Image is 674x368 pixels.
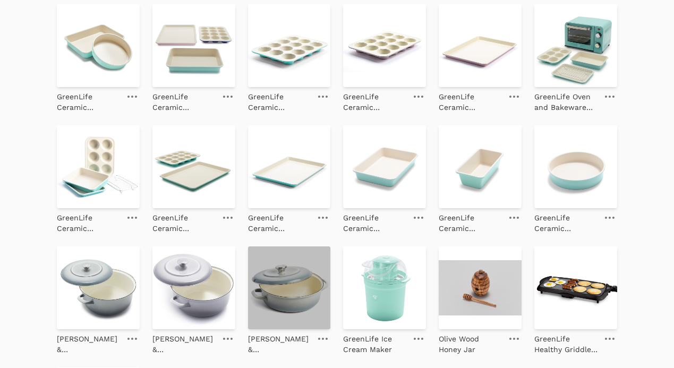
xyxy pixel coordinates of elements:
[534,246,617,329] img: GreenLife Healthy Griddle XL
[152,125,235,208] img: GreenLife Ceramic Nonstick 2-Piece Bakeware Set | Turquoise
[534,212,598,234] p: GreenLife Ceramic Nonstick 9" Round Cake Pan
[343,208,407,234] a: GreenLife Ceramic Nonstick 13" x 9" Cake Pan
[248,246,331,329] img: Merten & Storck Enameled Iron 1873 Braiser, 4-Quart | Cloud Gray
[439,246,522,329] a: Olive Wood Honey Jar
[343,329,407,355] a: GreenLife Ice Cream Maker
[152,4,235,87] img: GreenLife Ceramic Nonstick 3-Piece Bakeware Set | Multicolor
[343,333,407,355] p: GreenLife Ice Cream Maker
[439,91,502,113] p: GreenLife Ceramic Nonstick 18" x 13" Cookie Sheet | Pink
[439,329,502,355] a: Olive Wood Honey Jar
[57,329,121,355] a: [PERSON_NAME] & [PERSON_NAME] Enameled Iron 1873 Dutch Oven, 7-Quart | Cloud Gray
[248,208,312,234] a: GreenLife Ceramic Nonstick 18" x 13" Cookie Sheet | Turquoise
[439,125,522,208] img: GreenLife Ceramic Nonstick 8.5" x 4.4" Loaf Pan
[248,125,331,208] img: GreenLife Ceramic Nonstick 18" x 13" Cookie Sheet | Turquoise
[57,212,121,234] p: GreenLife Ceramic Nonstick 4-Piece Bakeware Set | Turquoise
[343,91,407,113] p: GreenLife Ceramic Nonstick Muffin Pan | Pink
[57,125,140,208] img: GreenLife Ceramic Nonstick 4-Piece Bakeware Set | Turquoise
[534,4,617,87] img: GreenLife Oven and Bakeware Set
[152,246,235,329] img: Merten & Storck Enameled Iron 1873 Dutch Oven, 5.3-Quart | Cloud Gray
[248,329,312,355] a: [PERSON_NAME] & [PERSON_NAME] Enameled Iron 1873 Braiser, 4-Quart | Cloud Gray
[152,212,216,234] p: GreenLife Ceramic Nonstick 2-Piece Bakeware Set | Turquoise
[57,246,140,329] img: Merten & Storck Enameled Iron 1873 Dutch Oven, 7-Quart | Cloud Gray
[248,212,312,234] p: GreenLife Ceramic Nonstick 18" x 13" Cookie Sheet | Turquoise
[152,91,216,113] p: GreenLife Ceramic Nonstick 3-Piece Bakeware Set | Multicolor
[534,91,598,113] p: GreenLife Oven and Bakeware Set
[343,246,426,329] img: GreenLife Ice Cream Maker
[152,333,216,355] p: [PERSON_NAME] & [PERSON_NAME] Enameled Iron 1873 Dutch Oven, 5.3-Quart | Cloud Gray
[439,333,502,355] p: Olive Wood Honey Jar
[439,4,522,87] img: GreenLife Ceramic Nonstick 18" x 13" Cookie Sheet | Pink
[57,333,121,355] p: [PERSON_NAME] & [PERSON_NAME] Enameled Iron 1873 Dutch Oven, 7-Quart | Cloud Gray
[57,4,140,87] img: GreenLife Ceramic Nonstick 2-Piece Cake Pan Set | Turquoise
[57,91,121,113] p: GreenLife Ceramic Nonstick 2-Piece Cake Pan Set | Turquoise
[439,208,502,234] a: GreenLife Ceramic Nonstick 8.5" x 4.4" Loaf Pan
[248,87,312,113] a: GreenLife Ceramic Nonstick Muffin Pan | Turquoise
[439,212,502,234] p: GreenLife Ceramic Nonstick 8.5" x 4.4" Loaf Pan
[152,87,216,113] a: GreenLife Ceramic Nonstick 3-Piece Bakeware Set | Multicolor
[534,87,598,113] a: GreenLife Oven and Bakeware Set
[152,208,216,234] a: GreenLife Ceramic Nonstick 2-Piece Bakeware Set | Turquoise
[57,208,121,234] a: GreenLife Ceramic Nonstick 4-Piece Bakeware Set | Turquoise
[343,87,407,113] a: GreenLife Ceramic Nonstick Muffin Pan | Pink
[152,329,216,355] a: [PERSON_NAME] & [PERSON_NAME] Enameled Iron 1873 Dutch Oven, 5.3-Quart | Cloud Gray
[57,87,121,113] a: GreenLife Ceramic Nonstick 2-Piece Cake Pan Set | Turquoise
[248,91,312,113] p: GreenLife Ceramic Nonstick Muffin Pan | Turquoise
[534,208,598,234] a: GreenLife Ceramic Nonstick 9" Round Cake Pan
[343,212,407,234] p: GreenLife Ceramic Nonstick 13" x 9" Cake Pan
[439,87,502,113] a: GreenLife Ceramic Nonstick 18" x 13" Cookie Sheet | Pink
[248,333,312,355] p: [PERSON_NAME] & [PERSON_NAME] Enameled Iron 1873 Braiser, 4-Quart | Cloud Gray
[534,125,617,208] img: GreenLife Ceramic Nonstick 9" Round Cake Pan
[534,333,598,355] p: GreenLife Healthy Griddle XL
[534,329,598,355] a: GreenLife Healthy Griddle XL
[343,125,426,208] img: GreenLife Ceramic Nonstick 13" x 9" Cake Pan
[248,4,331,87] img: GreenLife Ceramic Nonstick Muffin Pan | Turquoise
[343,4,426,87] img: GreenLife Ceramic Nonstick Muffin Pan | Pink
